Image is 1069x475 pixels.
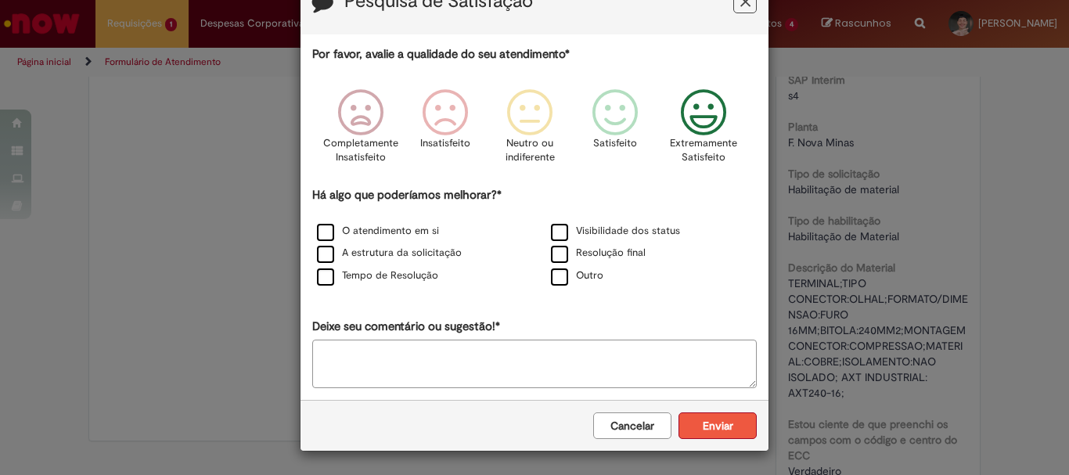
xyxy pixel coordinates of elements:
label: Visibilidade dos status [551,224,680,239]
label: A estrutura da solicitação [317,246,462,261]
div: Extremamente Satisfeito [660,77,749,185]
button: Enviar [678,412,757,439]
label: Por favor, avalie a qualidade do seu atendimento* [312,46,570,63]
label: Outro [551,268,603,283]
label: Tempo de Resolução [317,268,438,283]
p: Insatisfeito [420,136,470,151]
div: Completamente Insatisfeito [321,77,401,185]
label: Deixe seu comentário ou sugestão!* [312,318,500,335]
div: Há algo que poderíamos melhorar?* [312,187,757,288]
div: Neutro ou indiferente [490,77,570,185]
label: O atendimento em si [317,224,439,239]
p: Extremamente Satisfeito [670,136,737,165]
div: Satisfeito [574,77,654,185]
div: Insatisfeito [405,77,485,185]
p: Satisfeito [593,136,637,151]
p: Neutro ou indiferente [502,136,558,165]
button: Cancelar [593,412,671,439]
p: Completamente Insatisfeito [323,136,398,165]
label: Resolução final [551,246,646,261]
